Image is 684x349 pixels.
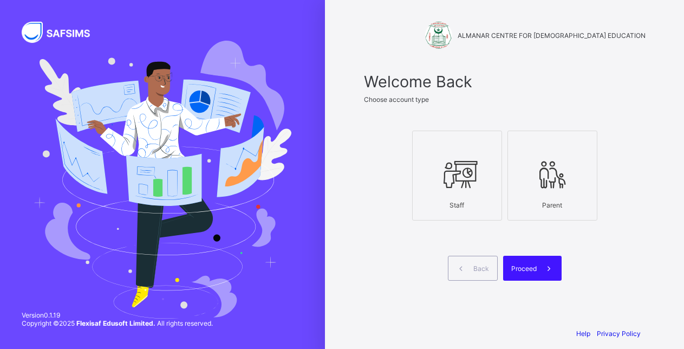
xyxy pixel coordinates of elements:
a: Help [576,329,590,338]
a: Privacy Policy [597,329,641,338]
span: Choose account type [364,95,429,104]
span: Proceed [511,264,537,273]
span: Welcome Back [364,72,646,91]
strong: Flexisaf Edusoft Limited. [76,319,155,327]
div: Parent [513,196,591,215]
span: ALMANAR CENTRE FOR [DEMOGRAPHIC_DATA] EDUCATION [458,31,646,40]
span: Copyright © 2025 All rights reserved. [22,319,213,327]
span: Version 0.1.19 [22,311,213,319]
span: Back [473,264,489,273]
div: Staff [418,196,496,215]
img: SAFSIMS Logo [22,22,103,43]
img: Hero Image [34,41,291,318]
